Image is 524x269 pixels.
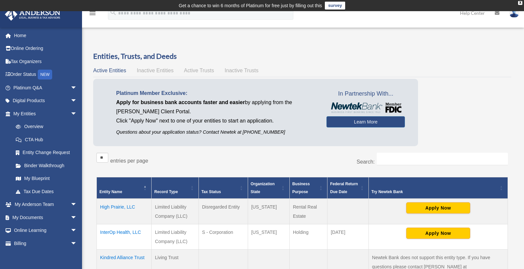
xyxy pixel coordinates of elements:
[330,182,358,194] span: Federal Return Due Date
[199,224,248,249] td: S - Corporation
[9,159,84,172] a: Binder Walkthrough
[5,224,87,237] a: Online Learningarrow_drop_down
[5,94,87,107] a: Digital Productsarrow_drop_down
[89,9,96,17] i: menu
[289,224,327,249] td: Holding
[152,177,199,199] th: Record Type: Activate to sort
[199,199,248,224] td: Disregarded Entity
[110,9,117,16] i: search
[152,224,199,249] td: Limited Liability Company (LLC)
[154,190,178,194] span: Record Type
[326,116,405,127] a: Learn More
[325,2,345,10] a: survey
[406,202,470,213] button: Apply Now
[5,211,87,224] a: My Documentsarrow_drop_down
[99,190,122,194] span: Entity Name
[357,159,375,165] label: Search:
[93,68,126,73] span: Active Entities
[5,68,87,81] a: Order StatusNEW
[71,211,84,224] span: arrow_drop_down
[289,199,327,224] td: Rental Real Estate
[5,81,87,94] a: Platinum Q&Aarrow_drop_down
[3,8,62,21] img: Anderson Advisors Platinum Portal
[71,107,84,121] span: arrow_drop_down
[9,133,84,146] a: CTA Hub
[368,177,508,199] th: Try Newtek Bank : Activate to sort
[199,177,248,199] th: Tax Status: Activate to sort
[89,11,96,17] a: menu
[110,158,148,164] label: entries per page
[371,188,498,196] div: Try Newtek Bank
[248,199,289,224] td: [US_STATE]
[327,224,369,249] td: [DATE]
[248,177,289,199] th: Organization State: Activate to sort
[184,68,214,73] span: Active Trusts
[93,51,511,61] h3: Entities, Trusts, and Deeds
[5,29,87,42] a: Home
[71,81,84,95] span: arrow_drop_down
[179,2,322,10] div: Get a chance to win 6 months of Platinum for free just by filling out this
[225,68,259,73] span: Inactive Trusts
[38,70,52,79] div: NEW
[97,177,152,199] th: Entity Name: Activate to invert sorting
[137,68,174,73] span: Inactive Entities
[201,190,221,194] span: Tax Status
[116,89,317,98] p: Platinum Member Exclusive:
[9,146,84,159] a: Entity Change Request
[5,107,84,120] a: My Entitiesarrow_drop_down
[71,94,84,108] span: arrow_drop_down
[71,224,84,237] span: arrow_drop_down
[9,120,80,133] a: Overview
[71,198,84,212] span: arrow_drop_down
[152,199,199,224] td: Limited Liability Company (LLC)
[5,42,87,55] a: Online Ordering
[251,182,275,194] span: Organization State
[116,128,317,136] p: Questions about your application status? Contact Newtek at [PHONE_NUMBER]
[248,224,289,249] td: [US_STATE]
[289,177,327,199] th: Business Purpose: Activate to sort
[330,102,402,113] img: NewtekBankLogoSM.png
[509,8,519,18] img: User Pic
[292,182,310,194] span: Business Purpose
[5,198,87,211] a: My Anderson Teamarrow_drop_down
[116,98,317,116] p: by applying from the [PERSON_NAME] Client Portal.
[97,199,152,224] td: High Prairie, LLC
[116,116,317,125] p: Click "Apply Now" next to one of your entities to start an application.
[406,228,470,239] button: Apply Now
[5,55,87,68] a: Tax Organizers
[116,100,245,105] span: Apply for business bank accounts faster and easier
[326,89,405,99] span: In Partnership With...
[71,237,84,250] span: arrow_drop_down
[327,177,369,199] th: Federal Return Due Date: Activate to sort
[9,172,84,185] a: My Blueprint
[97,224,152,249] td: InterOp Health, LLC
[9,185,84,198] a: Tax Due Dates
[5,237,87,250] a: Billingarrow_drop_down
[518,1,522,5] div: close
